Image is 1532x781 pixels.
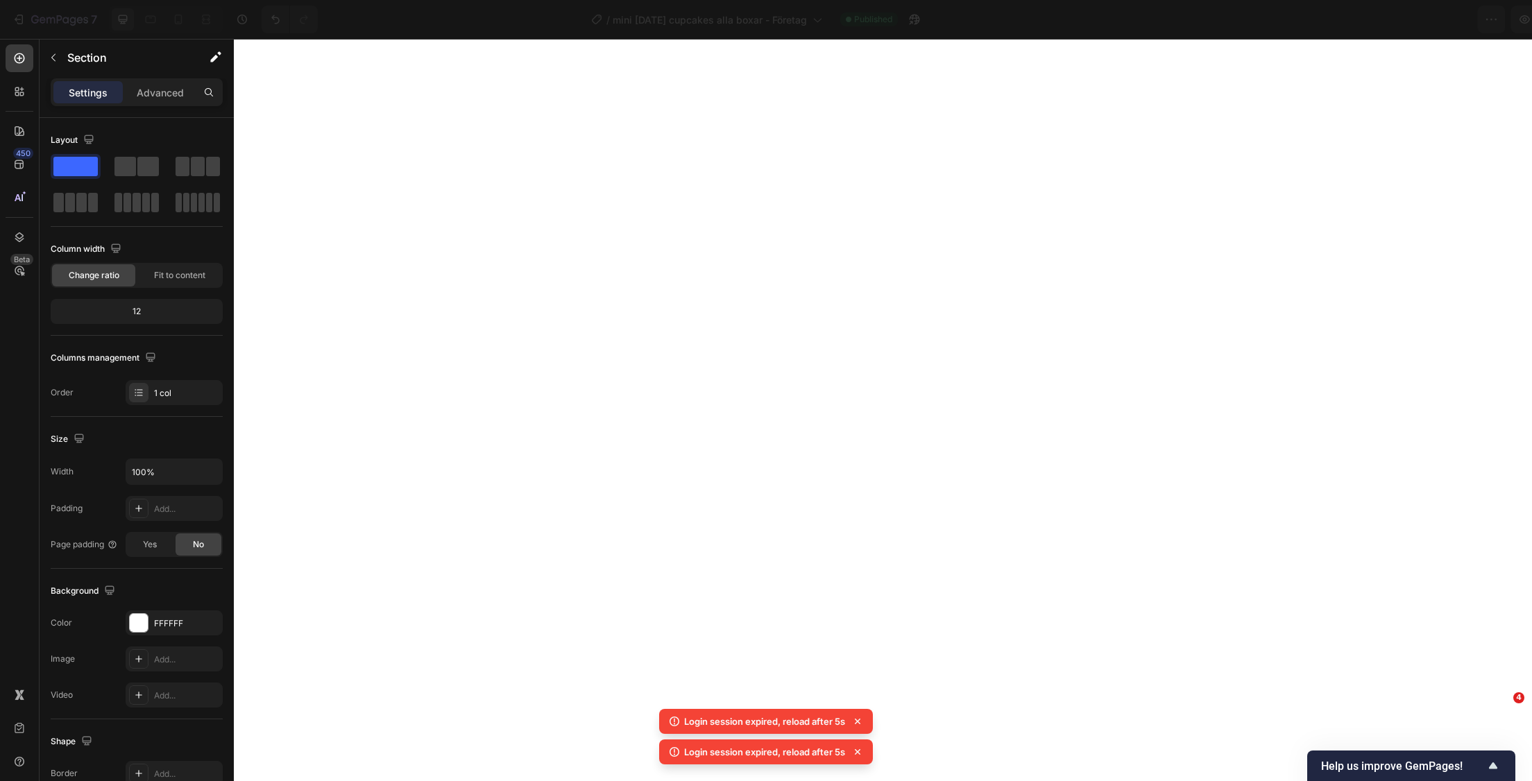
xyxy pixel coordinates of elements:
[684,714,845,728] p: Login session expired, reload after 5s
[13,148,33,159] div: 450
[193,538,204,551] span: No
[143,538,157,551] span: Yes
[51,617,72,629] div: Color
[51,502,83,515] div: Padding
[1513,692,1524,703] span: 4
[51,653,75,665] div: Image
[51,465,74,478] div: Width
[69,269,119,282] span: Change ratio
[613,12,807,27] span: mini [DATE] cupcakes alla boxar - Företag
[1321,757,1501,774] button: Show survey - Help us improve GemPages!
[51,732,95,751] div: Shape
[10,254,33,265] div: Beta
[51,240,124,259] div: Column width
[126,459,222,484] input: Auto
[51,538,118,551] div: Page padding
[154,768,219,780] div: Add...
[154,387,219,400] div: 1 col
[154,269,205,282] span: Fit to content
[854,13,892,26] span: Published
[154,503,219,515] div: Add...
[51,131,97,150] div: Layout
[1400,14,1423,26] span: Save
[137,85,184,100] p: Advanced
[51,767,78,780] div: Border
[154,617,219,630] div: FFFFFF
[51,386,74,399] div: Order
[51,582,118,601] div: Background
[51,349,159,368] div: Columns management
[91,11,97,28] p: 7
[606,12,610,27] span: /
[154,653,219,666] div: Add...
[1261,12,1352,27] span: 1 product assigned
[6,6,103,33] button: 7
[51,430,87,449] div: Size
[1250,6,1383,33] button: 1 product assigned
[1485,713,1518,746] iframe: Intercom live chat
[262,6,318,33] div: Undo/Redo
[234,39,1532,781] iframe: Design area
[1440,6,1498,33] button: Publish
[684,745,845,759] p: Login session expired, reload after 5s
[1452,12,1486,27] div: Publish
[1388,6,1434,33] button: Save
[53,302,220,321] div: 12
[1321,759,1485,773] span: Help us improve GemPages!
[51,689,73,701] div: Video
[154,689,219,702] div: Add...
[69,85,108,100] p: Settings
[67,49,181,66] p: Section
